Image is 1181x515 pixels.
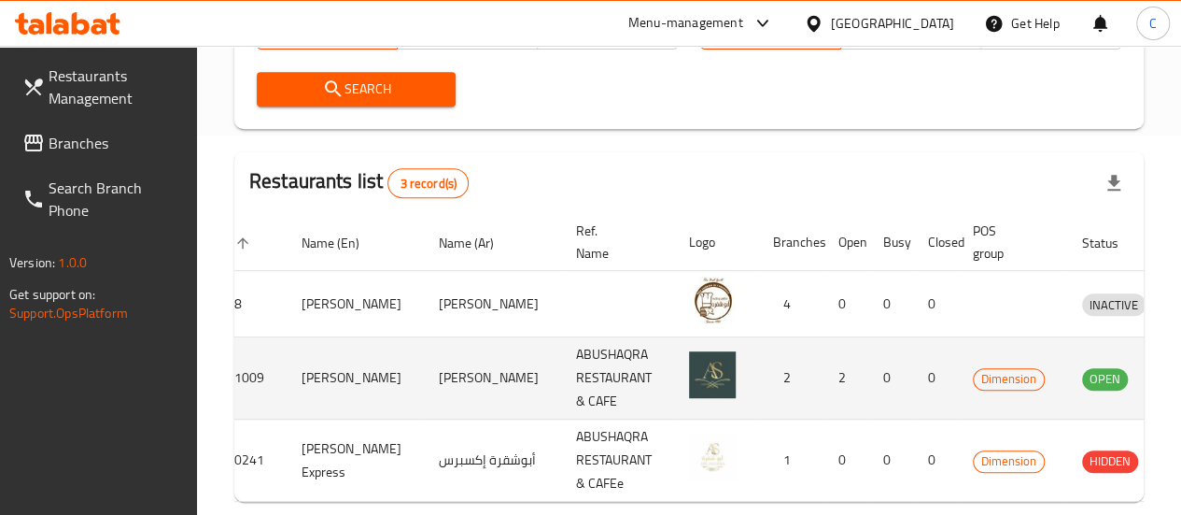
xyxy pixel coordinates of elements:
[249,167,469,198] h2: Restaurants list
[287,420,424,502] td: [PERSON_NAME] Express
[7,121,197,165] a: Branches
[424,420,561,502] td: أبوشقرة إكسبرس
[823,214,868,271] th: Open
[424,271,561,337] td: [PERSON_NAME]
[758,271,823,337] td: 4
[1082,451,1138,473] div: HIDDEN
[758,420,823,502] td: 1
[49,132,182,154] span: Branches
[758,337,823,420] td: 2
[868,271,913,337] td: 0
[913,420,958,502] td: 0
[439,232,518,254] span: Name (Ar)
[287,271,424,337] td: [PERSON_NAME]
[257,72,457,107] button: Search
[974,451,1044,472] span: Dimension
[823,420,868,502] td: 0
[974,368,1044,390] span: Dimension
[204,337,287,420] td: 651009
[628,12,743,35] div: Menu-management
[272,78,442,101] span: Search
[1082,368,1128,390] span: OPEN
[287,337,424,420] td: [PERSON_NAME]
[561,420,674,502] td: ABUSHAQRA RESTAURANT & CAFEe
[9,250,55,275] span: Version:
[9,301,128,325] a: Support.OpsPlatform
[823,271,868,337] td: 0
[561,337,674,420] td: ABUSHAQRA RESTAURANT & CAFE
[9,282,95,307] span: Get support on:
[831,13,954,34] div: [GEOGRAPHIC_DATA]
[1082,293,1146,316] div: INACTIVE
[7,53,197,121] a: Restaurants Management
[1082,451,1138,472] span: HIDDEN
[913,214,958,271] th: Closed
[689,351,736,398] img: Abu Shakra
[388,175,468,193] span: 3 record(s)
[204,271,287,337] td: 518
[219,232,255,254] span: ID
[868,420,913,502] td: 0
[204,420,287,502] td: 670241
[302,232,384,254] span: Name (En)
[973,220,1045,265] span: POS group
[689,277,736,323] img: Abu Shakra
[689,434,736,480] img: Abu Shakra Express
[424,337,561,420] td: [PERSON_NAME]
[868,337,913,420] td: 0
[1082,232,1143,254] span: Status
[913,271,958,337] td: 0
[58,250,87,275] span: 1.0.0
[1149,13,1157,34] span: C
[49,64,182,109] span: Restaurants Management
[758,214,823,271] th: Branches
[674,214,758,271] th: Logo
[1091,161,1136,206] div: Export file
[913,337,958,420] td: 0
[868,214,913,271] th: Busy
[49,177,182,222] span: Search Branch Phone
[1082,294,1146,316] span: INACTIVE
[7,165,197,233] a: Search Branch Phone
[576,220,652,265] span: Ref. Name
[823,337,868,420] td: 2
